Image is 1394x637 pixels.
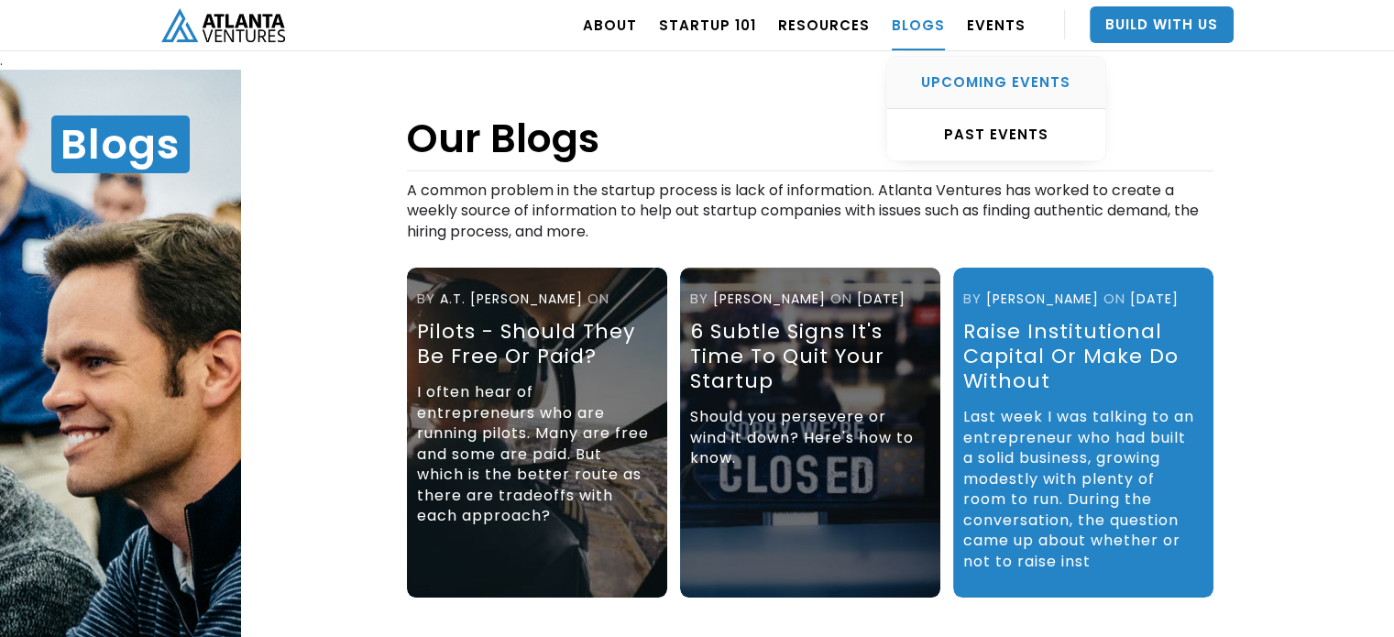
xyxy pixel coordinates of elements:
a: UPCOMING EVENTS [887,57,1105,109]
a: Build With Us [1090,6,1234,43]
div: by [690,288,708,310]
div: A common problem in the startup process is lack of information. Atlanta Ventures has worked to cr... [407,171,1213,261]
img: 6 Subtle Signs It's Time To Quit Your Startup [680,268,940,598]
div: UPCOMING EVENTS [887,73,1105,92]
h1: Blogs [51,115,190,173]
div: Pilots - should they be free or paid? [417,319,652,368]
div: I often hear of entrepreneurs who are running pilots. Many are free and some are paid. But which ... [417,373,652,545]
h1: Our Blogs [407,115,1213,171]
div: [DATE] [857,288,906,310]
div: by [417,288,435,310]
div: ON [587,288,609,310]
div: by [963,288,982,310]
div: PAST EVENTS [887,126,1105,144]
img: Pilots - should they be free or paid? [407,268,667,598]
a: by[PERSON_NAME]ON[DATE]6 Subtle Signs It's Time To Quit Your StartupShould you persevere or wind ... [680,268,940,598]
a: byA.T. [PERSON_NAME]ONPilots - should they be free or paid?I often hear of entrepreneurs who are ... [407,268,667,598]
div: Should you persevere or wind it down? Here's how to know. [690,398,925,488]
div: [PERSON_NAME] [986,288,1099,310]
div: [PERSON_NAME] [713,288,826,310]
div: 6 Subtle Signs It's Time To Quit Your Startup [690,319,925,393]
div: A.T. [PERSON_NAME] [440,288,583,310]
div: ON [1103,288,1125,310]
div: ON [830,288,852,310]
a: PAST EVENTS [887,109,1105,160]
a: by[PERSON_NAME]ON[DATE]Raise Institutional Capital or Make Do WithoutLast week I was talking to a... [953,268,1213,598]
div: Raise Institutional Capital or Make Do Without [963,319,1198,393]
div: [DATE] [1130,288,1179,310]
div: Last week I was talking to an entrepreneur who had built a solid business, growing modestly with ... [963,398,1198,590]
